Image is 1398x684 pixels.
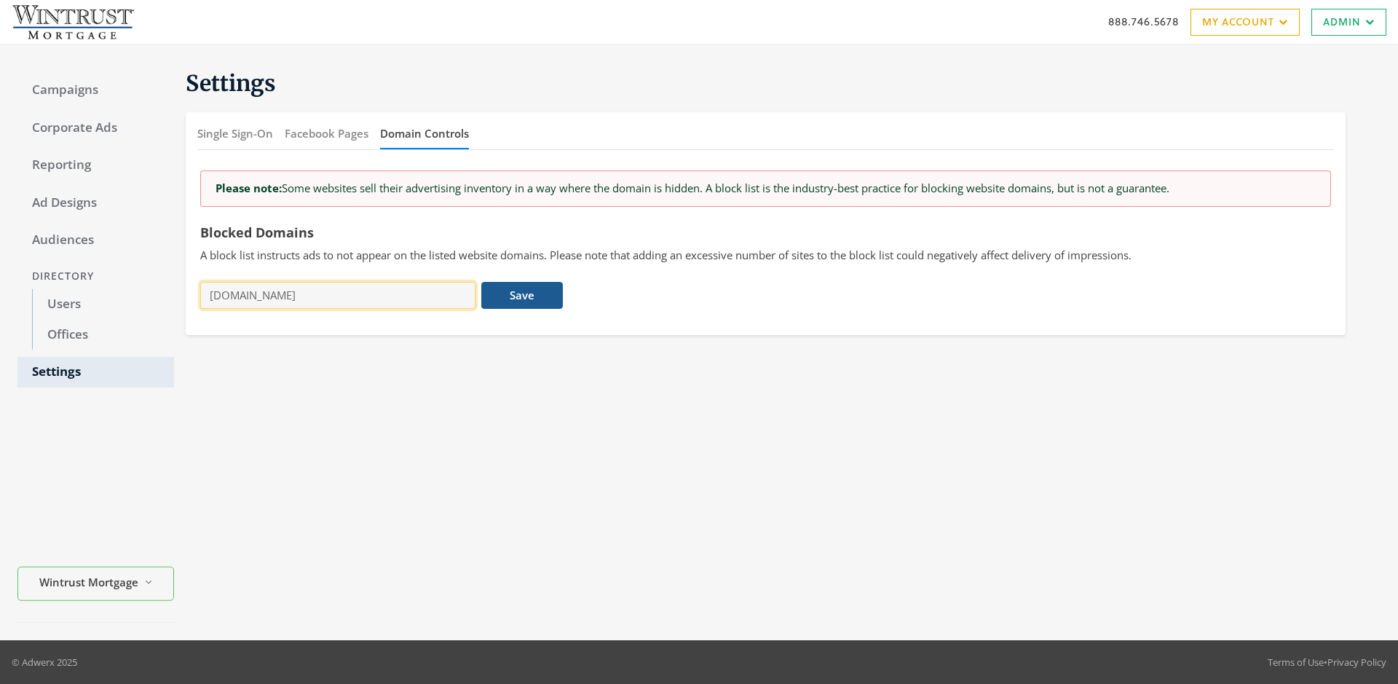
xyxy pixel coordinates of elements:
a: Offices [32,320,174,350]
div: Directory [17,263,174,290]
p: A block list instructs ads to not appear on the listed website domains. Please note that adding a... [200,247,1331,264]
button: Facebook Pages [285,118,368,149]
button: Single Sign-On [197,118,273,149]
input: enter a domain [200,282,475,309]
a: Admin [1311,9,1386,36]
a: Audiences [17,225,174,256]
a: Settings [17,357,174,388]
a: Terms of Use [1268,656,1324,669]
button: Save [481,282,562,309]
a: Users [32,289,174,320]
a: My Account [1190,9,1300,36]
button: Wintrust Mortgage [17,567,174,601]
button: Domain Controls [380,118,469,149]
a: Campaigns [17,75,174,106]
a: Ad Designs [17,188,174,219]
span: Settings [186,69,276,97]
a: Corporate Ads [17,113,174,144]
p: © Adwerx 2025 [12,655,77,669]
div: • [1268,655,1386,669]
strong: Please note: [216,181,282,195]
img: Adwerx [12,4,134,40]
div: Some websites sell their advertising inventory in a way where the domain is hidden. A block list ... [200,170,1331,206]
a: 888.746.5678 [1108,14,1179,29]
a: Reporting [17,150,174,181]
a: Privacy Policy [1327,656,1386,669]
span: Wintrust Mortgage [39,574,138,591]
h5: Blocked Domains [200,224,1331,241]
